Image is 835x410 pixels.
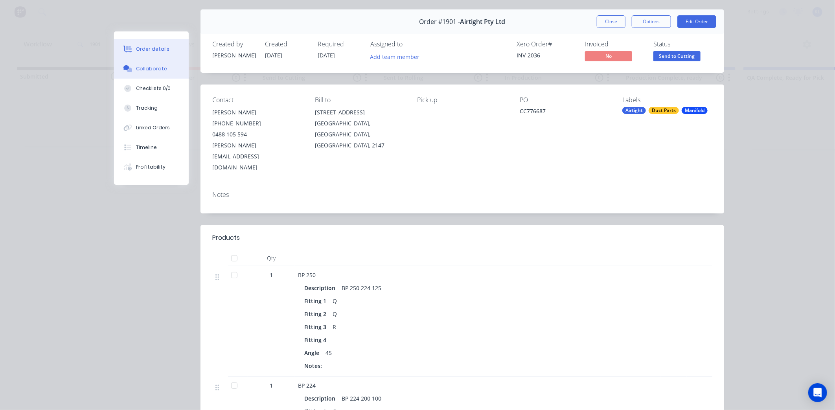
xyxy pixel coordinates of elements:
[212,140,302,173] div: [PERSON_NAME][EMAIL_ADDRESS][DOMAIN_NAME]
[212,191,712,199] div: Notes
[329,295,340,307] div: Q
[338,393,384,404] div: BP 224 200 100
[329,321,339,333] div: R
[649,107,679,114] div: Duct Parts
[517,40,576,48] div: Xero Order #
[517,51,576,59] div: INV-2036
[270,271,273,279] span: 1
[417,96,508,104] div: Pick up
[318,51,335,59] span: [DATE]
[315,107,405,118] div: [STREET_ADDRESS]
[338,282,384,294] div: BP 250 224 125
[653,51,701,63] button: Send to Cutting
[114,98,189,118] button: Tracking
[304,360,325,371] div: Notes:
[212,51,256,59] div: [PERSON_NAME]
[270,381,273,390] span: 1
[212,129,302,140] div: 0488 105 594
[585,40,644,48] div: Invoiced
[248,250,295,266] div: Qty
[114,138,189,157] button: Timeline
[304,334,329,346] div: Fitting 4
[315,118,405,151] div: [GEOGRAPHIC_DATA], [GEOGRAPHIC_DATA], [GEOGRAPHIC_DATA], 2147
[682,107,708,114] div: Manifold
[298,271,316,279] span: BP 250
[677,15,716,28] button: Edit Order
[212,40,256,48] div: Created by
[212,118,302,129] div: [PHONE_NUMBER]
[212,107,302,173] div: [PERSON_NAME][PHONE_NUMBER]0488 105 594[PERSON_NAME][EMAIL_ADDRESS][DOMAIN_NAME]
[304,295,329,307] div: Fitting 1
[136,46,169,53] div: Order details
[315,96,405,104] div: Bill to
[265,40,308,48] div: Created
[318,40,361,48] div: Required
[265,51,282,59] span: [DATE]
[419,18,460,26] span: Order #1901 -
[304,347,322,359] div: Angle
[366,51,424,62] button: Add team member
[114,118,189,138] button: Linked Orders
[114,79,189,98] button: Checklists 0/0
[460,18,506,26] span: Airtight Pty Ltd
[114,59,189,79] button: Collaborate
[622,107,646,114] div: Airtight
[114,157,189,177] button: Profitability
[136,124,170,131] div: Linked Orders
[622,96,712,104] div: Labels
[136,105,158,112] div: Tracking
[370,40,449,48] div: Assigned to
[136,144,157,151] div: Timeline
[632,15,671,28] button: Options
[520,107,610,118] div: CC776687
[597,15,625,28] button: Close
[298,382,316,389] span: BP 224
[304,282,338,294] div: Description
[653,51,701,61] span: Send to Cutting
[322,347,335,359] div: 45
[212,96,302,104] div: Contact
[370,51,424,62] button: Add team member
[212,107,302,118] div: [PERSON_NAME]
[585,51,632,61] span: No
[136,65,167,72] div: Collaborate
[315,107,405,151] div: [STREET_ADDRESS][GEOGRAPHIC_DATA], [GEOGRAPHIC_DATA], [GEOGRAPHIC_DATA], 2147
[136,85,171,92] div: Checklists 0/0
[136,164,166,171] div: Profitability
[304,308,329,320] div: Fitting 2
[114,39,189,59] button: Order details
[304,321,329,333] div: Fitting 3
[304,393,338,404] div: Description
[653,40,712,48] div: Status
[212,233,240,243] div: Products
[329,308,340,320] div: Q
[520,96,610,104] div: PO
[808,383,827,402] div: Open Intercom Messenger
